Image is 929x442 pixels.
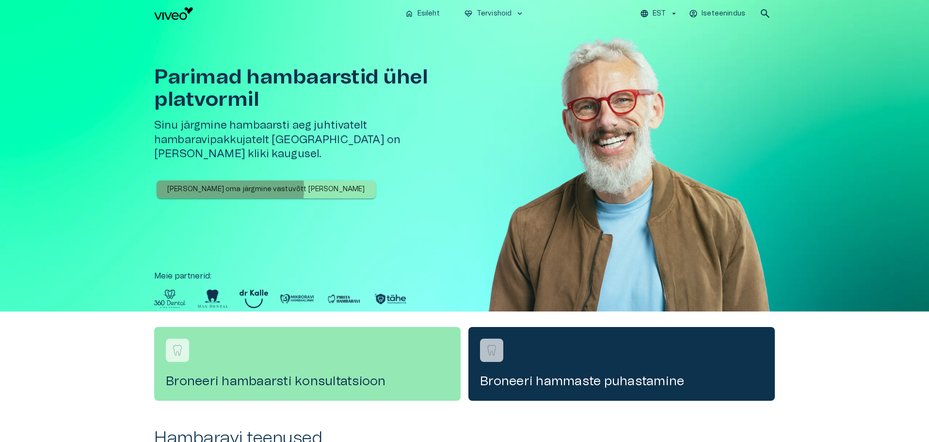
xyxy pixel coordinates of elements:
[477,9,512,19] p: Tervishoid
[755,4,775,23] button: open search modal
[280,290,315,308] img: Partner logo
[154,327,461,401] a: Navigate to service booking
[197,290,228,308] img: Partner logo
[170,343,185,358] img: Broneeri hambaarsti konsultatsioon logo
[464,9,473,18] span: ecg_heart
[154,66,468,111] h1: Parimad hambaarstid ühel platvormil
[468,327,775,401] a: Navigate to service booking
[166,374,449,389] h4: Broneeri hambaarsti konsultatsioon
[373,290,408,308] img: Partner logo
[484,27,775,341] img: Man with glasses smiling
[401,7,445,21] button: homeEsileht
[484,343,499,358] img: Broneeri hammaste puhastamine logo
[240,290,268,308] img: Partner logo
[759,8,771,19] span: search
[460,7,529,21] button: ecg_heartTervishoidkeyboard_arrow_down
[480,374,763,389] h4: Broneeri hammaste puhastamine
[639,7,680,21] button: EST
[417,9,440,19] p: Esileht
[653,9,666,19] p: EST
[326,290,361,308] img: Partner logo
[154,290,186,308] img: Partner logo
[154,118,468,161] h5: Sinu järgmine hambaarsti aeg juhtivatelt hambaravipakkujatelt [GEOGRAPHIC_DATA] on [PERSON_NAME] ...
[157,180,376,198] button: [PERSON_NAME] oma järgmine vastuvõtt [PERSON_NAME]
[154,7,193,20] img: Viveo logo
[154,270,775,282] p: Meie partnerid :
[515,9,524,18] span: keyboard_arrow_down
[405,9,414,18] span: home
[154,7,397,20] a: Navigate to homepage
[702,9,745,19] p: Iseteenindus
[688,7,748,21] button: Iseteenindus
[167,184,365,195] p: [PERSON_NAME] oma järgmine vastuvõtt [PERSON_NAME]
